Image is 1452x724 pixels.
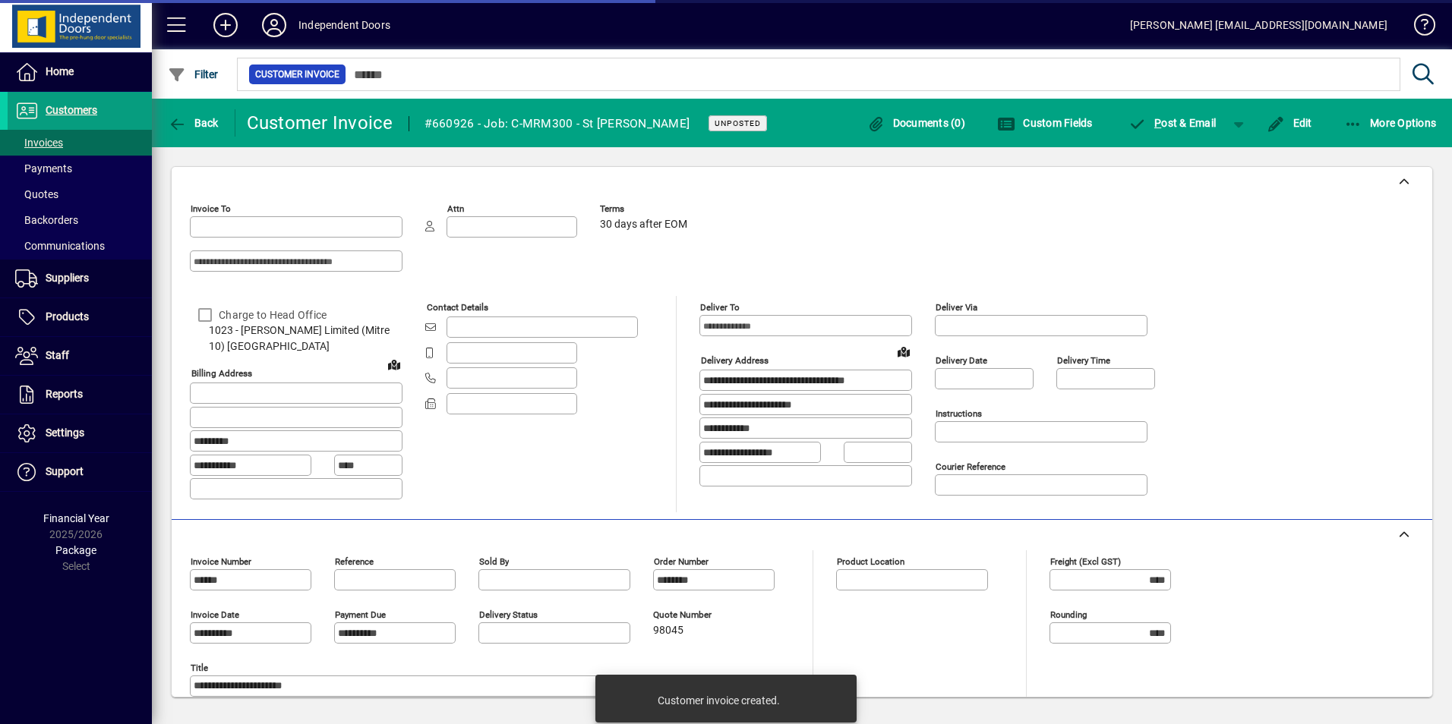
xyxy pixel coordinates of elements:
span: Invoices [15,137,63,149]
span: Settings [46,427,84,439]
span: P [1154,117,1161,129]
button: Documents (0) [863,109,969,137]
span: Customers [46,104,97,116]
span: Backorders [15,214,78,226]
mat-label: Sold by [479,556,509,566]
a: Home [8,53,152,91]
mat-label: Delivery time [1057,355,1110,366]
div: #660926 - Job: C-MRM300 - St [PERSON_NAME] [425,112,690,136]
div: Independent Doors [298,13,390,37]
button: Post & Email [1121,109,1224,137]
mat-label: Invoice date [191,609,239,619]
mat-label: Deliver To [700,302,740,313]
mat-label: Invoice To [191,203,231,214]
span: Custom Fields [997,117,1093,129]
span: Back [168,117,219,129]
mat-label: Title [191,662,208,672]
button: Edit [1263,109,1316,137]
button: Profile [250,11,298,39]
span: 30 days after EOM [600,219,687,231]
a: Invoices [8,130,152,156]
div: Customer invoice created. [658,693,780,708]
mat-label: Courier Reference [936,461,1005,472]
div: [PERSON_NAME] [EMAIL_ADDRESS][DOMAIN_NAME] [1130,13,1387,37]
a: Products [8,298,152,336]
app-page-header-button: Back [152,109,235,137]
a: View on map [382,352,406,376]
div: Customer Invoice [247,111,393,135]
button: Add [201,11,250,39]
span: Communications [15,240,105,252]
a: Backorders [8,207,152,233]
a: Payments [8,156,152,181]
mat-label: Delivery status [479,609,538,619]
a: Settings [8,414,152,452]
span: Suppliers [46,272,89,284]
a: Suppliers [8,260,152,297]
mat-label: Freight (excl GST) [1050,556,1121,566]
span: More Options [1344,117,1437,129]
a: Staff [8,337,152,375]
span: Customer Invoice [255,67,339,82]
span: Products [46,310,89,323]
mat-label: Reference [335,556,374,566]
span: Support [46,465,84,477]
span: Payments [15,162,72,175]
span: Unposted [715,118,761,128]
mat-label: Attn [447,203,464,214]
span: Financial Year [43,512,109,524]
span: Package [55,544,96,556]
span: Terms [600,204,691,214]
mat-label: Rounding [1050,609,1087,619]
button: Custom Fields [993,109,1097,137]
a: Communications [8,233,152,259]
a: View on map [892,339,916,364]
a: Support [8,453,152,491]
mat-label: Instructions [936,408,982,419]
mat-label: Deliver via [936,302,977,313]
button: Filter [164,61,223,88]
span: 98045 [653,625,683,637]
mat-label: Order number [654,556,709,566]
span: Reports [46,388,83,400]
span: 1023 - [PERSON_NAME] Limited (Mitre 10) [GEOGRAPHIC_DATA] [190,323,402,354]
span: ost & Email [1128,117,1217,129]
a: Knowledge Base [1403,3,1433,52]
button: Back [164,109,223,137]
mat-label: Product location [837,556,904,566]
span: Documents (0) [866,117,965,129]
a: Quotes [8,181,152,207]
span: Edit [1267,117,1312,129]
mat-label: Payment due [335,609,386,619]
span: Quotes [15,188,58,200]
span: Quote number [653,610,744,620]
span: Staff [46,349,69,361]
a: Reports [8,376,152,414]
mat-label: Invoice number [191,556,251,566]
mat-label: Delivery date [936,355,987,366]
span: Filter [168,68,219,80]
button: More Options [1340,109,1441,137]
span: Home [46,65,74,77]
